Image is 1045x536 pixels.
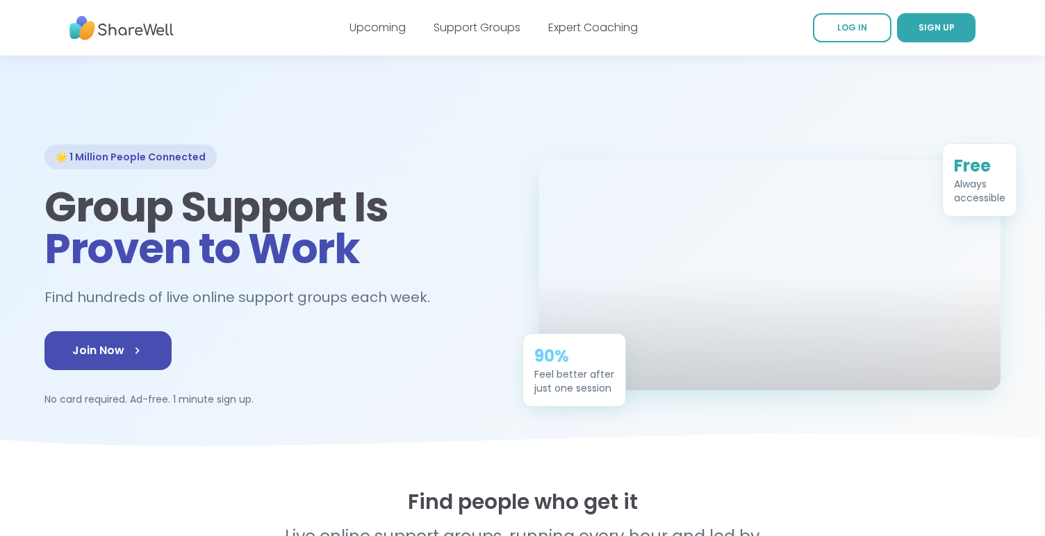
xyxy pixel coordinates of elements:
div: Free [954,155,1005,177]
h1: Group Support Is [44,186,506,269]
a: SIGN UP [897,13,976,42]
h2: Find people who get it [44,489,1001,514]
div: Always accessible [954,177,1005,205]
span: Join Now [72,342,144,359]
div: 🌟 1 Million People Connected [44,144,217,169]
h2: Find hundreds of live online support groups each week. [44,286,445,309]
span: SIGN UP [919,22,955,33]
span: Proven to Work [44,219,359,278]
a: Expert Coaching [548,19,638,35]
a: Support Groups [434,19,520,35]
a: LOG IN [813,13,891,42]
p: No card required. Ad-free. 1 minute sign up. [44,392,506,406]
img: ShareWell Nav Logo [69,9,174,47]
div: 90% [534,345,614,367]
a: Join Now [44,331,172,370]
span: LOG IN [837,22,867,33]
a: Upcoming [349,19,406,35]
div: Feel better after just one session [534,367,614,395]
